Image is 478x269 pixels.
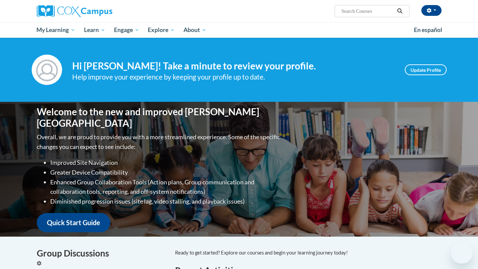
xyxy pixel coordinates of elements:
[451,242,473,264] iframe: Button to launch messaging window
[143,22,179,38] a: Explore
[37,106,281,129] h1: Welcome to the new and improved [PERSON_NAME][GEOGRAPHIC_DATA]
[50,177,281,197] li: Enhanced Group Collaboration Tools (Action plans, Group communication and collaboration tools, re...
[414,26,442,33] span: En español
[37,5,165,17] a: Cox Campus
[421,5,442,16] button: Account Settings
[27,22,452,38] div: Main menu
[184,26,206,34] span: About
[395,7,405,15] button: Search
[114,26,139,34] span: Engage
[405,64,447,75] a: Update Profile
[110,22,144,38] a: Engage
[32,55,62,85] img: Profile Image
[72,60,395,72] h4: Hi [PERSON_NAME]! Take a minute to review your profile.
[80,22,110,38] a: Learn
[36,26,75,34] span: My Learning
[50,168,281,177] li: Greater Device Compatibility
[341,7,395,15] input: Search Courses
[179,22,211,38] a: About
[37,132,281,152] p: Overall, we are proud to provide you with a more streamlined experience. Some of the specific cha...
[37,213,110,232] a: Quick Start Guide
[50,197,281,206] li: Diminished progression issues (site lag, video stalling, and playback issues)
[410,23,447,37] a: En español
[50,158,281,168] li: Improved Site Navigation
[148,26,175,34] span: Explore
[37,247,165,260] h4: Group Discussions
[37,5,112,17] img: Cox Campus
[32,22,80,38] a: My Learning
[72,71,395,83] div: Help improve your experience by keeping your profile up to date.
[84,26,105,34] span: Learn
